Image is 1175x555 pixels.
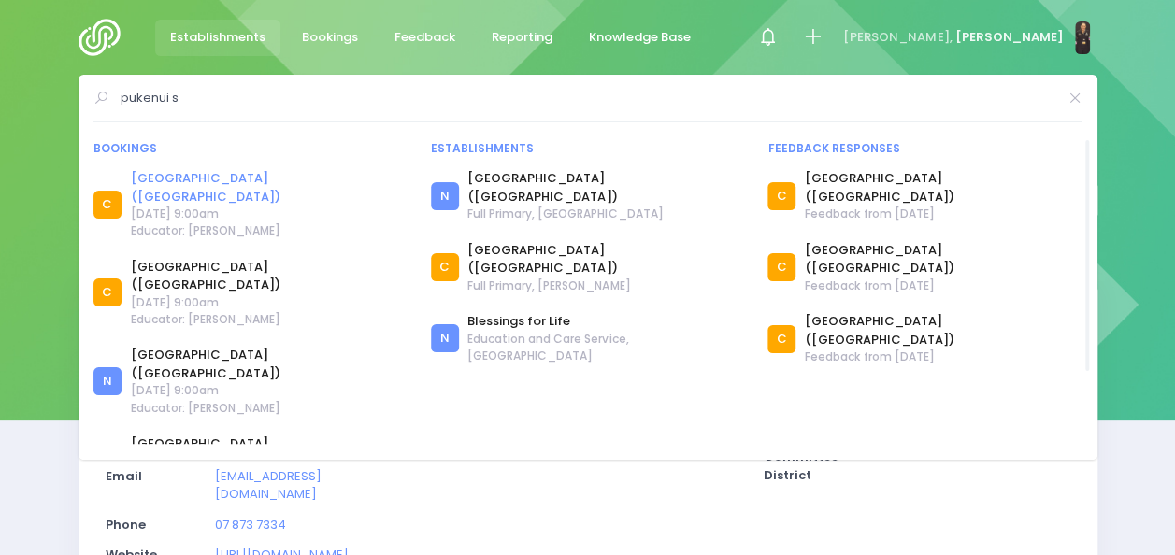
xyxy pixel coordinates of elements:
[121,84,1056,112] input: Search for anything (like establishments, bookings, or feedback)
[302,28,358,47] span: Bookings
[467,206,744,222] span: Full Primary, [GEOGRAPHIC_DATA]
[477,20,568,56] a: Reporting
[93,367,122,395] div: N
[431,140,745,157] div: Establishments
[131,434,408,471] a: [GEOGRAPHIC_DATA] ([GEOGRAPHIC_DATA])
[805,277,1082,294] span: Feedback from [DATE]
[767,253,795,281] div: C
[467,312,744,331] a: Blessings for Life
[467,277,744,294] span: Full Primary, [PERSON_NAME]
[492,28,552,47] span: Reporting
[155,20,281,56] a: Establishments
[767,140,1082,157] div: Feedback responses
[764,430,838,484] strong: Area Committee District
[93,140,408,157] div: Bookings
[589,28,691,47] span: Knowledge Base
[79,19,132,56] img: Logo
[93,278,122,306] div: C
[1075,21,1090,54] img: N
[287,20,374,56] a: Bookings
[843,28,952,47] span: [PERSON_NAME],
[431,253,459,281] div: C
[106,516,146,534] strong: Phone
[131,294,408,311] span: [DATE] 9:00am
[380,20,471,56] a: Feedback
[394,28,455,47] span: Feedback
[431,182,459,210] div: N
[131,382,408,399] span: [DATE] 9:00am
[106,467,142,485] strong: Email
[805,312,1082,349] a: [GEOGRAPHIC_DATA] ([GEOGRAPHIC_DATA])
[131,400,408,417] span: Educator: [PERSON_NAME]
[170,28,265,47] span: Establishments
[431,324,459,352] div: N
[467,331,744,364] span: Education and Care Service, [GEOGRAPHIC_DATA]
[215,516,286,534] a: 07 873 7334
[131,169,408,206] a: [GEOGRAPHIC_DATA] ([GEOGRAPHIC_DATA])
[767,325,795,353] div: C
[805,169,1082,206] a: [GEOGRAPHIC_DATA] ([GEOGRAPHIC_DATA])
[131,258,408,294] a: [GEOGRAPHIC_DATA] ([GEOGRAPHIC_DATA])
[467,241,744,277] a: [GEOGRAPHIC_DATA] ([GEOGRAPHIC_DATA])
[805,349,1082,365] span: Feedback from [DATE]
[131,311,408,328] span: Educator: [PERSON_NAME]
[574,20,707,56] a: Knowledge Base
[954,28,1063,47] span: [PERSON_NAME]
[93,191,122,219] div: C
[805,241,1082,277] a: [GEOGRAPHIC_DATA] ([GEOGRAPHIC_DATA])
[131,206,408,222] span: [DATE] 9:00am
[467,169,744,206] a: [GEOGRAPHIC_DATA] ([GEOGRAPHIC_DATA])
[131,222,408,239] span: Educator: [PERSON_NAME]
[805,206,1082,222] span: Feedback from [DATE]
[131,346,408,382] a: [GEOGRAPHIC_DATA] ([GEOGRAPHIC_DATA])
[767,182,795,210] div: C
[215,467,322,504] a: [EMAIL_ADDRESS][DOMAIN_NAME]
